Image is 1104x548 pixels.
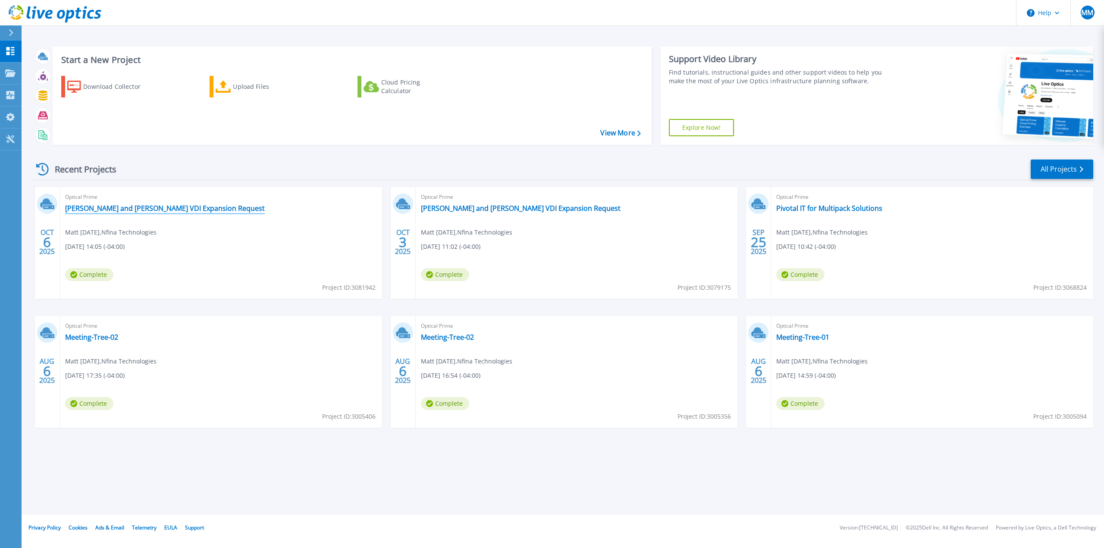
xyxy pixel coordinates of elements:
[395,226,411,258] div: OCT 2025
[28,524,61,531] a: Privacy Policy
[996,525,1096,531] li: Powered by Live Optics, a Dell Technology
[1031,160,1093,179] a: All Projects
[61,76,157,97] a: Download Collector
[421,268,469,281] span: Complete
[395,355,411,387] div: AUG 2025
[421,242,480,251] span: [DATE] 11:02 (-04:00)
[61,55,640,65] h3: Start a New Project
[776,333,829,341] a: Meeting-Tree-01
[750,226,767,258] div: SEP 2025
[233,78,302,95] div: Upload Files
[65,371,125,380] span: [DATE] 17:35 (-04:00)
[755,367,762,375] span: 6
[751,238,766,246] span: 25
[1033,412,1087,421] span: Project ID: 3005094
[776,268,825,281] span: Complete
[65,268,113,281] span: Complete
[776,397,825,410] span: Complete
[39,355,55,387] div: AUG 2025
[776,228,868,237] span: Matt [DATE] , Nfina Technologies
[421,397,469,410] span: Complete
[322,283,376,292] span: Project ID: 3081942
[210,76,306,97] a: Upload Files
[1081,9,1093,16] span: MM
[65,333,118,341] a: Meeting-Tree-02
[65,204,265,213] a: [PERSON_NAME] and [PERSON_NAME] VDI Expansion Request
[750,355,767,387] div: AUG 2025
[132,524,157,531] a: Telemetry
[322,412,376,421] span: Project ID: 3005406
[65,357,157,366] span: Matt [DATE] , Nfina Technologies
[39,226,55,258] div: OCT 2025
[600,129,640,137] a: View More
[421,228,512,237] span: Matt [DATE] , Nfina Technologies
[776,371,836,380] span: [DATE] 14:59 (-04:00)
[65,321,377,331] span: Optical Prime
[83,78,152,95] div: Download Collector
[421,204,621,213] a: [PERSON_NAME] and [PERSON_NAME] VDI Expansion Request
[776,321,1088,331] span: Optical Prime
[65,192,377,202] span: Optical Prime
[43,367,51,375] span: 6
[65,397,113,410] span: Complete
[69,524,88,531] a: Cookies
[95,524,124,531] a: Ads & Email
[421,333,474,341] a: Meeting-Tree-02
[185,524,204,531] a: Support
[776,192,1088,202] span: Optical Prime
[399,367,407,375] span: 6
[840,525,898,531] li: Version: [TECHNICAL_ID]
[399,238,407,246] span: 3
[421,192,733,202] span: Optical Prime
[776,204,882,213] a: Pivotal IT for Multipack Solutions
[906,525,988,531] li: © 2025 Dell Inc. All Rights Reserved
[33,159,128,180] div: Recent Projects
[776,242,836,251] span: [DATE] 10:42 (-04:00)
[421,357,512,366] span: Matt [DATE] , Nfina Technologies
[1033,283,1087,292] span: Project ID: 3068824
[65,242,125,251] span: [DATE] 14:05 (-04:00)
[669,68,893,85] div: Find tutorials, instructional guides and other support videos to help you make the most of your L...
[677,283,731,292] span: Project ID: 3079175
[669,119,734,136] a: Explore Now!
[358,76,454,97] a: Cloud Pricing Calculator
[776,357,868,366] span: Matt [DATE] , Nfina Technologies
[677,412,731,421] span: Project ID: 3005356
[381,78,450,95] div: Cloud Pricing Calculator
[421,321,733,331] span: Optical Prime
[164,524,177,531] a: EULA
[669,53,893,65] div: Support Video Library
[65,228,157,237] span: Matt [DATE] , Nfina Technologies
[421,371,480,380] span: [DATE] 16:54 (-04:00)
[43,238,51,246] span: 6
